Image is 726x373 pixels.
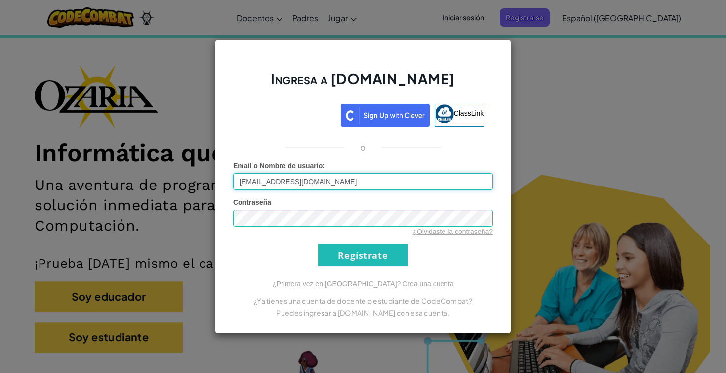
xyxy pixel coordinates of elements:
[412,228,493,235] a: ¿Olvidaste la contraseña?
[454,109,484,117] span: ClassLink
[233,295,493,307] p: ¿Ya tienes una cuenta de docente o estudiante de CodeCombat?
[360,141,366,153] p: o
[435,104,454,123] img: classlink-logo-small.png
[341,104,430,127] img: clever_sso_button@2x.png
[233,162,323,170] span: Email o Nombre de usuario
[318,244,408,266] input: Regístrate
[233,307,493,319] p: Puedes ingresar a [DOMAIN_NAME] con esa cuenta.
[272,280,454,288] a: ¿Primera vez en [GEOGRAPHIC_DATA]? Crea una cuenta
[237,103,341,125] iframe: Botón de Acceder con Google
[233,198,271,206] span: Contraseña
[233,69,493,98] h2: Ingresa a [DOMAIN_NAME]
[233,161,325,171] label: :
